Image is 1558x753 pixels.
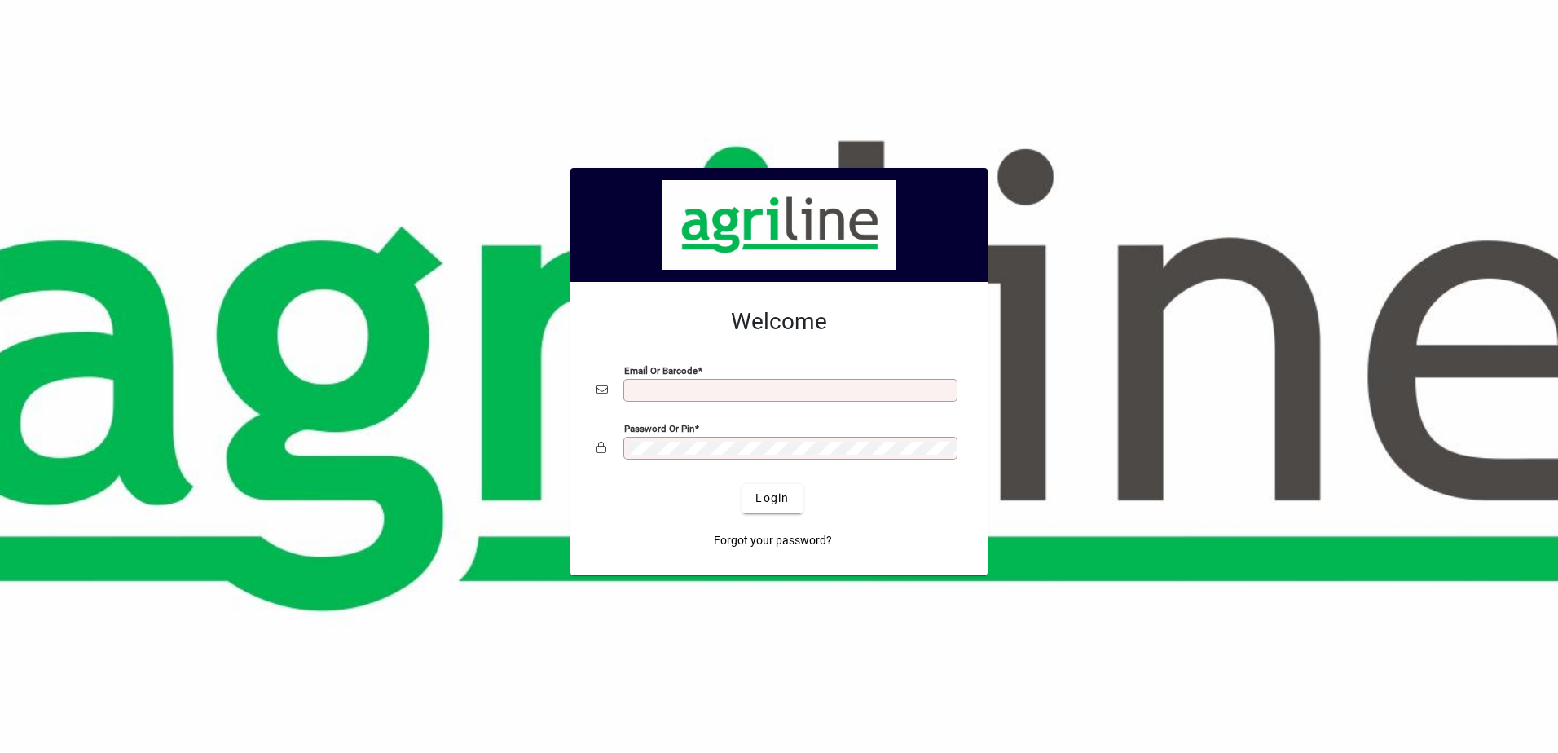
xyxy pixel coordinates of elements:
[596,308,962,336] h2: Welcome
[624,422,694,434] mat-label: Password or Pin
[714,532,832,549] span: Forgot your password?
[624,364,698,376] mat-label: Email or Barcode
[707,526,838,556] a: Forgot your password?
[742,484,802,513] button: Login
[755,490,789,507] span: Login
